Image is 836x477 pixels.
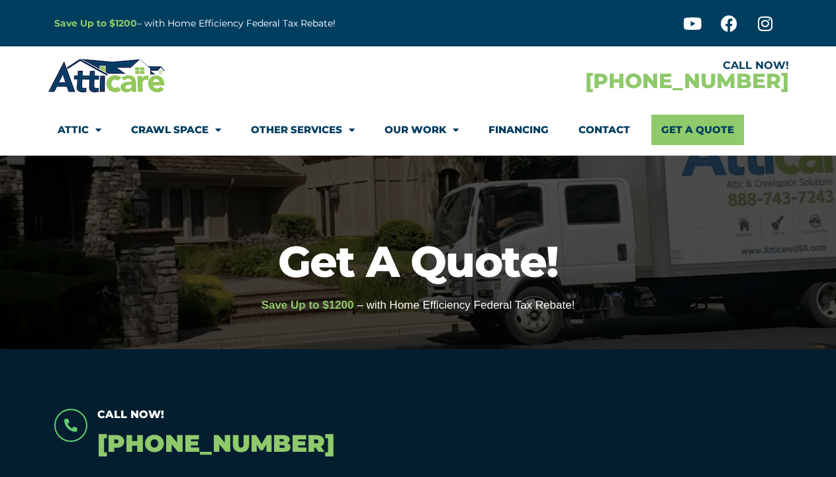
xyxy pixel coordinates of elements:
a: Save Up to $1200 [54,17,137,29]
a: Crawl Space [131,115,221,145]
nav: Menu [58,115,779,145]
a: Contact [579,115,630,145]
span: Call Now! [97,408,164,421]
p: – with Home Efficiency Federal Tax Rebate! [54,16,483,31]
span: – with Home Efficiency Federal Tax Rebate! [357,299,575,311]
a: Financing [488,115,549,145]
h1: Get A Quote! [7,240,829,283]
a: Attic [58,115,101,145]
a: Get A Quote [651,115,744,145]
a: Our Work [385,115,459,145]
span: Save Up to $1200 [261,299,354,311]
div: CALL NOW! [418,60,789,71]
a: Other Services [251,115,355,145]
